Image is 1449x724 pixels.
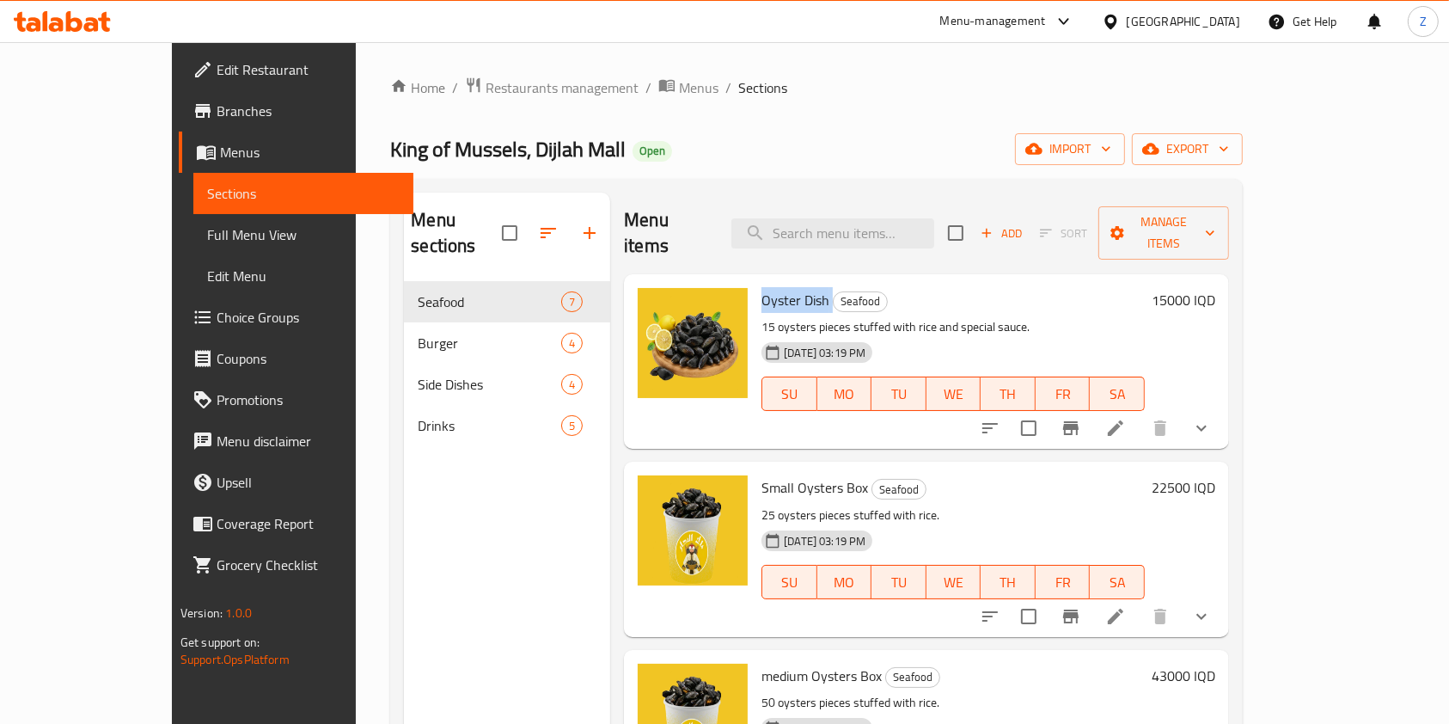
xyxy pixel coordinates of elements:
button: MO [817,377,872,411]
div: Menu-management [940,11,1046,32]
span: Add [978,224,1024,243]
span: Seafood [418,291,561,312]
div: Open [633,141,672,162]
a: Promotions [179,379,414,420]
button: show more [1181,596,1222,637]
span: Seafood [886,667,939,687]
button: TU [871,565,926,599]
div: Seafood [871,479,926,500]
h2: Menu sections [411,207,502,259]
span: FR [1042,570,1084,595]
svg: Show Choices [1191,606,1212,627]
a: Edit menu item [1105,606,1126,627]
a: Full Menu View [193,214,414,255]
a: Coupons [179,338,414,379]
span: [DATE] 03:19 PM [777,533,872,549]
span: Manage items [1112,212,1215,255]
div: Seafood [833,291,888,312]
span: Seafood [834,291,887,311]
button: export [1132,133,1243,165]
div: Seafood [885,667,940,688]
li: / [645,77,651,98]
p: 50 oysters pieces stuffed with rice. [761,692,1145,714]
span: Full Menu View [207,224,400,245]
a: Menus [658,77,718,99]
a: Upsell [179,462,414,503]
a: Edit Menu [193,255,414,297]
span: Coupons [217,348,400,369]
h6: 15000 IQD [1152,288,1215,312]
h6: 22500 IQD [1152,476,1215,500]
span: Burger [418,333,561,353]
span: [DATE] 03:19 PM [777,345,872,361]
span: FR [1042,382,1084,407]
a: Menus [179,132,414,173]
li: / [452,77,458,98]
button: Branch-specific-item [1050,408,1091,449]
button: SA [1090,377,1145,411]
button: TU [871,377,926,411]
a: Menu disclaimer [179,420,414,462]
p: 15 oysters pieces stuffed with rice and special sauce. [761,316,1145,338]
img: Small Oysters Box [638,476,748,586]
button: TH [981,565,1036,599]
span: TH [987,382,1029,407]
div: Burger4 [404,322,610,364]
span: MO [824,570,865,595]
span: Small Oysters Box [761,475,868,500]
span: SU [769,570,810,595]
span: Select section [938,215,974,251]
div: items [561,333,583,353]
p: 25 oysters pieces stuffed with rice. [761,505,1145,526]
span: 4 [562,335,582,352]
span: Grocery Checklist [217,555,400,575]
h2: Menu items [624,207,711,259]
span: Oyster Dish [761,287,829,313]
button: Manage items [1098,206,1229,260]
a: Sections [193,173,414,214]
span: 7 [562,294,582,310]
button: SU [761,377,816,411]
input: search [731,218,934,248]
span: Z [1420,12,1427,31]
span: Upsell [217,472,400,493]
button: delete [1140,408,1181,449]
span: SU [769,382,810,407]
button: show more [1181,408,1222,449]
span: WE [933,570,975,595]
span: Select to update [1011,598,1047,635]
button: import [1015,133,1125,165]
span: 4 [562,377,582,393]
a: Home [390,77,445,98]
a: Choice Groups [179,297,414,338]
button: SA [1090,565,1145,599]
button: FR [1036,377,1091,411]
button: Add section [569,212,610,254]
button: WE [926,565,981,599]
div: Drinks5 [404,405,610,446]
button: Add [974,220,1029,247]
span: Select all sections [492,215,528,251]
span: Restaurants management [486,77,639,98]
a: Branches [179,90,414,132]
div: Side Dishes4 [404,364,610,405]
span: Side Dishes [418,374,561,395]
span: King of Mussels, Dijlah Mall [390,130,626,169]
button: SU [761,565,816,599]
nav: breadcrumb [390,77,1243,99]
span: import [1029,138,1111,160]
a: Support.OpsPlatform [180,648,290,671]
span: Branches [217,101,400,121]
button: Branch-specific-item [1050,596,1091,637]
a: Edit menu item [1105,418,1126,439]
span: TU [878,382,920,407]
li: / [725,77,731,98]
span: Get support on: [180,631,260,653]
span: export [1146,138,1229,160]
button: MO [817,565,872,599]
span: Menus [220,142,400,163]
span: Select to update [1011,410,1047,446]
span: Edit Restaurant [217,59,400,80]
span: Edit Menu [207,266,400,286]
